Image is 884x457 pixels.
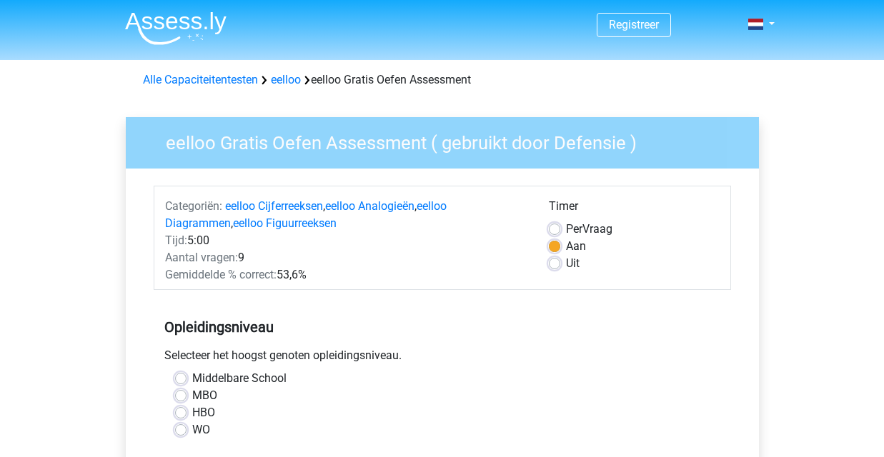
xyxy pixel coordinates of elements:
div: Selecteer het hoogst genoten opleidingsniveau. [154,347,731,370]
a: eelloo Cijferreeksen [225,199,323,213]
div: 53,6% [154,266,538,283]
label: WO [192,421,210,438]
label: Uit [566,255,580,272]
div: 9 [154,249,538,266]
a: Alle Capaciteitentesten [143,73,258,86]
label: MBO [192,387,217,404]
label: Middelbare School [192,370,287,387]
span: Gemiddelde % correct: [165,268,277,281]
img: Assessly [125,11,227,45]
a: Registreer [609,18,659,31]
div: , , , [154,198,538,232]
span: Categoriën: [165,199,222,213]
h5: Opleidingsniveau [164,313,720,341]
label: HBO [192,404,215,421]
div: Timer [549,198,720,221]
label: Aan [566,238,586,255]
div: 5:00 [154,232,538,249]
span: Tijd: [165,233,187,247]
a: eelloo [271,73,301,86]
span: Aantal vragen: [165,251,238,264]
label: Vraag [566,221,612,238]
h3: eelloo Gratis Oefen Assessment ( gebruikt door Defensie ) [149,126,748,154]
span: Per [566,222,582,236]
a: eelloo Analogieën [325,199,414,213]
a: eelloo Figuurreeksen [233,216,337,230]
div: eelloo Gratis Oefen Assessment [137,71,748,89]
